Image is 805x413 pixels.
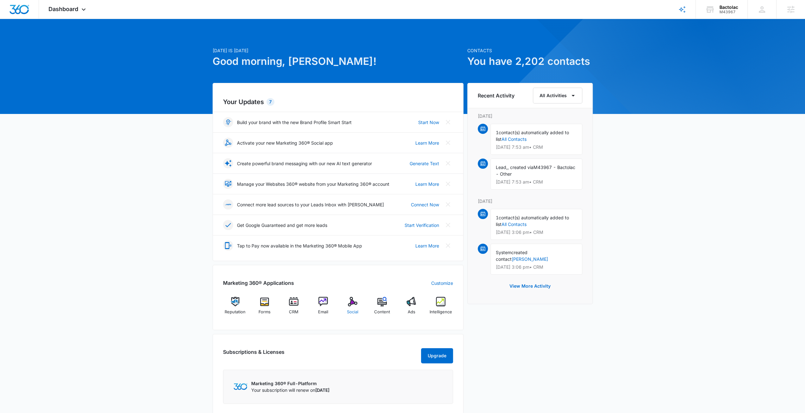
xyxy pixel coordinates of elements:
[719,5,738,10] div: account name
[223,97,453,107] h2: Your Updates
[443,138,453,148] button: Close
[496,265,577,269] p: [DATE] 3:06 pm • CRM
[315,387,329,393] span: [DATE]
[443,117,453,127] button: Close
[237,119,352,126] p: Build your brand with the new Brand Profile Smart Start
[341,297,365,320] a: Social
[251,387,329,393] p: Your subscription will renew on
[418,119,439,126] a: Start Now
[719,10,738,14] div: account id
[496,180,577,184] p: [DATE] 7:53 am • CRM
[478,113,582,119] p: [DATE]
[496,230,577,235] p: [DATE] 3:06 pm • CRM
[478,198,582,204] p: [DATE]
[421,348,453,363] button: Upgrade
[213,54,463,69] h1: Good morning, [PERSON_NAME]!
[496,130,499,135] span: 1
[502,136,527,142] a: All Contacts
[496,250,511,255] span: System
[266,98,274,106] div: 7
[233,383,247,390] img: Marketing 360 Logo
[415,181,439,187] a: Learn More
[415,242,439,249] a: Learn More
[251,380,329,387] p: Marketing 360® Full-Platform
[223,348,284,361] h2: Subscriptions & Licenses
[237,181,389,187] p: Manage your Websites 360® website from your Marketing 360® account
[407,309,415,315] span: Ads
[430,309,452,315] span: Intelligence
[237,242,362,249] p: Tap to Pay now available in the Marketing 360® Mobile App
[503,278,557,294] button: View More Activity
[496,130,569,142] span: contact(s) automatically added to list
[443,241,453,251] button: Close
[237,201,384,208] p: Connect more lead sources to your Leads Inbox with [PERSON_NAME]
[496,215,569,227] span: contact(s) automatically added to list
[496,250,527,262] span: created contact
[496,215,499,220] span: 1
[237,140,333,146] p: Activate your new Marketing 360® Social app
[370,297,394,320] a: Content
[429,297,453,320] a: Intelligence
[410,160,439,167] a: Generate Text
[318,309,328,315] span: Email
[289,309,298,315] span: CRM
[496,165,575,177] span: M43967 - Bactolac - Other
[213,47,463,54] p: [DATE] is [DATE]
[478,92,514,99] h6: Recent Activity
[311,297,335,320] a: Email
[223,279,294,287] h2: Marketing 360® Applications
[512,256,548,262] a: [PERSON_NAME]
[415,140,439,146] a: Learn More
[347,309,358,315] span: Social
[533,88,582,103] button: All Activities
[431,280,453,286] a: Customize
[259,309,271,315] span: Forms
[496,165,508,170] span: Lead,
[405,222,439,228] a: Start Verification
[252,297,277,320] a: Forms
[48,6,78,12] span: Dashboard
[502,222,527,227] a: All Contacts
[467,47,593,54] p: Contacts
[237,160,372,167] p: Create powerful brand messaging with our new AI text generator
[496,145,577,149] p: [DATE] 7:53 am • CRM
[282,297,306,320] a: CRM
[443,179,453,189] button: Close
[443,158,453,168] button: Close
[443,199,453,210] button: Close
[411,201,439,208] a: Connect Now
[374,309,390,315] span: Content
[225,309,246,315] span: Reputation
[467,54,593,69] h1: You have 2,202 contacts
[223,297,247,320] a: Reputation
[443,220,453,230] button: Close
[508,165,533,170] span: , created via
[399,297,424,320] a: Ads
[237,222,327,228] p: Get Google Guaranteed and get more leads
